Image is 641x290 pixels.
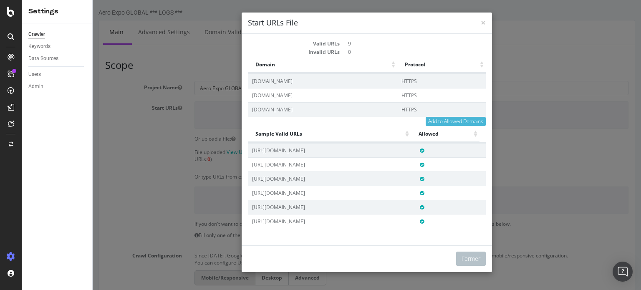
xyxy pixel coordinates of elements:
[28,42,86,51] a: Keywords
[28,82,43,91] div: Admin
[305,102,393,116] td: HTTPS
[28,70,86,79] a: Users
[155,18,393,28] h4: Start URLs File
[28,54,58,63] div: Data Sources
[305,74,393,88] td: HTTPS
[155,157,323,171] td: [URL][DOMAIN_NAME]
[155,40,247,47] dt: Valid URLs
[305,88,393,102] td: HTTPS
[613,262,633,282] div: Open Intercom Messenger
[28,30,86,39] a: Crawler
[155,200,323,214] td: [URL][DOMAIN_NAME]
[28,30,45,39] div: Crawler
[155,126,318,142] th: Sample Valid URLs : activate to sort column ascending
[28,70,41,79] div: Users
[155,214,323,228] td: [URL][DOMAIN_NAME]
[155,102,305,116] td: [DOMAIN_NAME]
[363,252,393,266] button: Fermer
[255,48,393,55] dd: 0
[155,88,305,102] td: [DOMAIN_NAME]
[388,17,393,28] span: ×
[155,74,305,88] td: [DOMAIN_NAME]
[28,7,86,16] div: Settings
[155,48,247,55] dt: Invalid URLs
[255,40,393,47] dd: 9
[155,57,305,73] th: Domain: activate to sort column ascending
[28,54,86,63] a: Data Sources
[318,126,387,142] th: Allowed: activate to sort column ascending
[305,57,393,73] th: Protocol: activate to sort column ascending
[155,186,323,200] td: [URL][DOMAIN_NAME]
[28,42,50,51] div: Keywords
[155,171,323,186] td: [URL][DOMAIN_NAME]
[28,82,86,91] a: Admin
[333,117,393,126] button: Add to Allowed Domains
[155,143,323,157] td: [URL][DOMAIN_NAME]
